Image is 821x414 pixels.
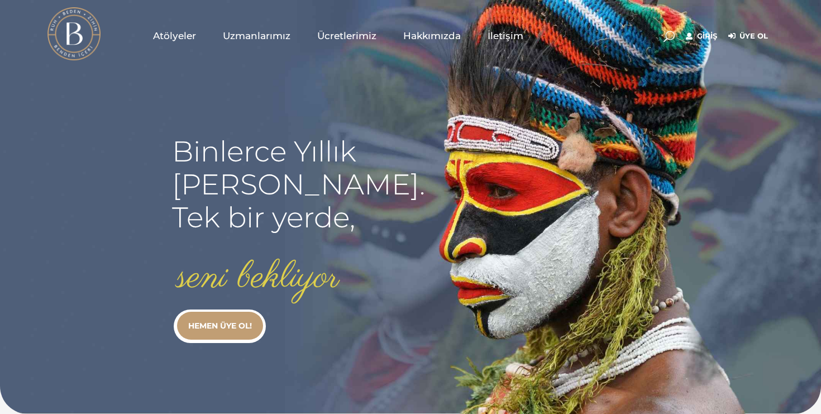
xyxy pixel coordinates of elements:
span: Ücretlerimiz [317,30,376,42]
a: İletişim [474,8,537,64]
rs-layer: seni bekliyor [177,257,340,299]
rs-layer: Binlerce Yıllık [PERSON_NAME]. Tek bir yerde, [172,135,425,234]
a: Atölyeler [140,8,209,64]
span: Uzmanlarımız [223,30,290,42]
a: Ücretlerimiz [304,8,390,64]
span: Hakkımızda [403,30,461,42]
a: HEMEN ÜYE OL! [177,312,263,340]
a: Giriş [686,30,717,43]
span: Atölyeler [153,30,196,42]
a: Üye Ol [728,30,768,43]
a: Hakkımızda [390,8,474,64]
a: Uzmanlarımız [209,8,304,64]
span: İletişim [488,30,523,42]
img: light logo [47,7,101,60]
